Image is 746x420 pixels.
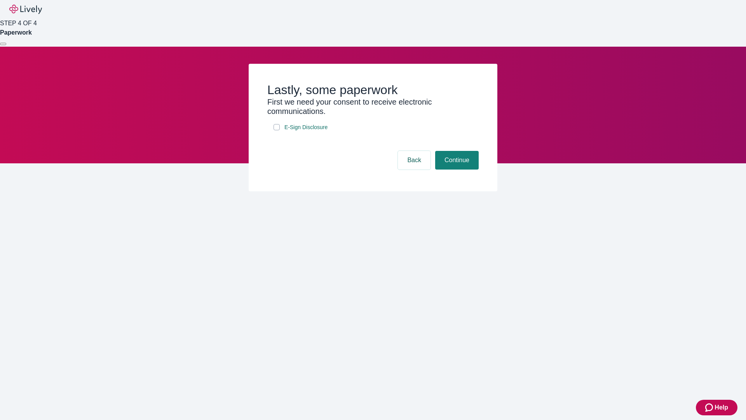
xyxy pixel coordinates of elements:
button: Back [398,151,431,170]
a: e-sign disclosure document [283,122,329,132]
button: Continue [435,151,479,170]
svg: Zendesk support icon [705,403,715,412]
span: E-Sign Disclosure [284,123,328,131]
h2: Lastly, some paperwork [267,82,479,97]
h3: First we need your consent to receive electronic communications. [267,97,479,116]
img: Lively [9,5,42,14]
button: Zendesk support iconHelp [696,400,737,415]
span: Help [715,403,728,412]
